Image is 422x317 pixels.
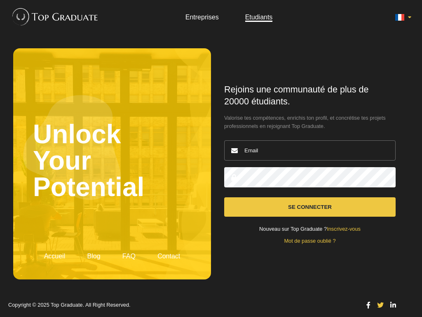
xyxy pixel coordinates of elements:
span: Valorise tes compétences, enrichis ton profil, et concrétise tes projets professionnels en rejoig... [224,114,396,130]
img: Top Graduate [8,4,98,29]
div: Nouveau sur Top Graduate ? [224,227,396,232]
button: Se connecter [224,197,396,217]
a: Etudiants [245,14,273,21]
a: Blog [87,253,101,260]
a: Accueil [44,253,66,260]
h1: Rejoins une communauté de plus de 20000 étudiants. [224,84,396,108]
p: Copyright © 2025 Top Graduate. All Right Reserved. [8,303,357,308]
a: FAQ [122,253,136,260]
a: Mot de passe oublié ? [284,238,335,244]
a: Entreprises [185,14,219,21]
a: Contact [157,253,180,260]
a: Inscrivez-vous [327,226,361,232]
h2: Unlock Your Potential [33,68,191,253]
input: Email [224,140,396,161]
